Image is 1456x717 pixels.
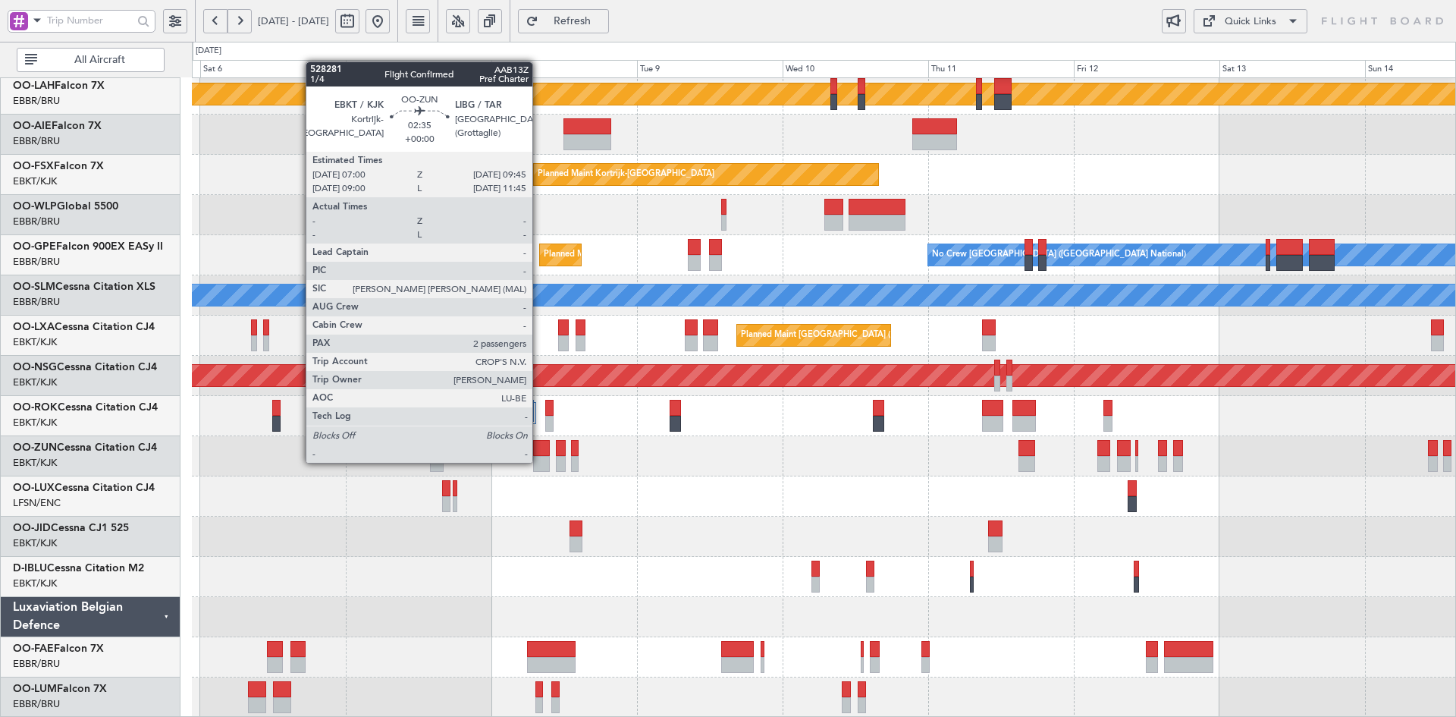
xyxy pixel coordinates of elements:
[13,563,144,574] a: D-IBLUCessna Citation M2
[13,496,61,510] a: LFSN/ENC
[13,657,60,671] a: EBBR/BRU
[13,175,57,188] a: EBKT/KJK
[13,684,107,694] a: OO-LUMFalcon 7X
[13,161,54,171] span: OO-FSX
[13,483,55,493] span: OO-LUX
[196,45,221,58] div: [DATE]
[13,563,47,574] span: D-IBLU
[47,9,133,32] input: Trip Number
[13,161,104,171] a: OO-FSXFalcon 7X
[13,322,55,332] span: OO-LXA
[13,684,57,694] span: OO-LUM
[13,483,155,493] a: OO-LUXCessna Citation CJ4
[1074,60,1219,78] div: Fri 12
[783,60,928,78] div: Wed 10
[17,48,165,72] button: All Aircraft
[13,376,57,389] a: EBKT/KJK
[491,60,637,78] div: Mon 8
[1225,14,1276,30] div: Quick Links
[932,244,1186,266] div: No Crew [GEOGRAPHIC_DATA] ([GEOGRAPHIC_DATA] National)
[13,255,60,269] a: EBBR/BRU
[1194,9,1307,33] button: Quick Links
[13,121,102,131] a: OO-AIEFalcon 7X
[13,442,157,453] a: OO-ZUNCessna Citation CJ4
[928,60,1074,78] div: Thu 11
[200,60,346,78] div: Sat 6
[13,402,58,413] span: OO-ROK
[544,244,818,266] div: Planned Maint [GEOGRAPHIC_DATA] ([GEOGRAPHIC_DATA] National)
[13,523,51,533] span: OO-JID
[637,60,783,78] div: Tue 9
[13,697,60,711] a: EBBR/BRU
[13,281,155,292] a: OO-SLMCessna Citation XLS
[13,577,57,590] a: EBKT/KJK
[13,643,104,654] a: OO-FAEFalcon 7X
[13,416,57,429] a: EBKT/KJK
[13,643,54,654] span: OO-FAE
[13,362,57,373] span: OO-NSG
[346,60,491,78] div: Sun 7
[13,201,118,212] a: OO-WLPGlobal 5500
[13,402,158,413] a: OO-ROKCessna Citation CJ4
[518,9,609,33] button: Refresh
[40,55,159,65] span: All Aircraft
[541,16,604,27] span: Refresh
[13,295,60,309] a: EBBR/BRU
[13,523,129,533] a: OO-JIDCessna CJ1 525
[13,80,105,91] a: OO-LAHFalcon 7X
[538,163,714,186] div: Planned Maint Kortrijk-[GEOGRAPHIC_DATA]
[13,456,57,470] a: EBKT/KJK
[13,94,60,108] a: EBBR/BRU
[13,335,57,349] a: EBKT/KJK
[741,324,1015,347] div: Planned Maint [GEOGRAPHIC_DATA] ([GEOGRAPHIC_DATA] National)
[13,241,163,252] a: OO-GPEFalcon 900EX EASy II
[13,281,55,292] span: OO-SLM
[258,14,329,28] span: [DATE] - [DATE]
[1219,60,1365,78] div: Sat 13
[13,121,52,131] span: OO-AIE
[13,241,56,252] span: OO-GPE
[13,362,157,373] a: OO-NSGCessna Citation CJ4
[13,80,55,91] span: OO-LAH
[13,322,155,332] a: OO-LXACessna Citation CJ4
[13,215,60,228] a: EBBR/BRU
[13,536,57,550] a: EBKT/KJK
[13,201,57,212] span: OO-WLP
[13,134,60,148] a: EBBR/BRU
[13,442,57,453] span: OO-ZUN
